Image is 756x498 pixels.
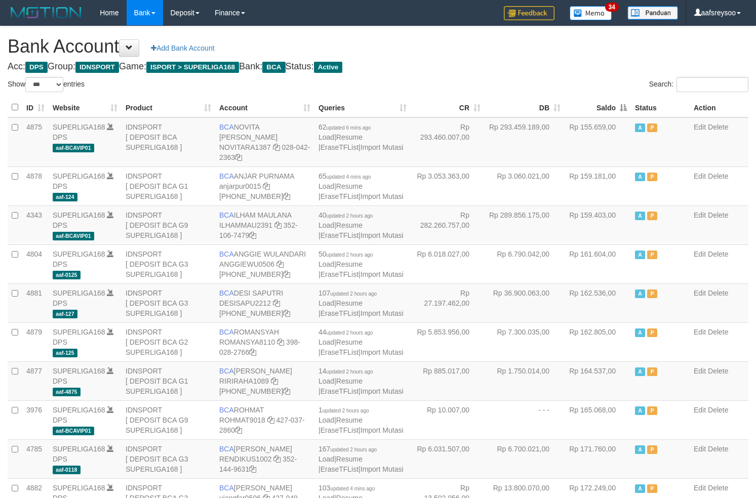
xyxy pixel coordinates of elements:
[319,377,334,385] a: Load
[694,172,706,180] a: Edit
[25,77,63,92] select: Showentries
[321,270,359,278] a: EraseTFList
[215,439,314,478] td: [PERSON_NAME] 352-144-9631
[49,205,122,244] td: DPS
[215,400,314,439] td: ROHMAT 427-037-2860
[647,173,657,181] span: Paused
[249,348,256,356] a: Copy 3980282766 to clipboard
[708,328,728,336] a: Delete
[411,400,485,439] td: Rp 10.007,00
[319,406,369,414] span: 1
[327,252,373,258] span: updated 2 hours ago
[485,439,565,478] td: Rp 6.700.021,00
[411,322,485,361] td: Rp 5.853.956,00
[319,123,371,131] span: 62
[22,283,49,322] td: 4881
[708,367,728,375] a: Delete
[53,250,105,258] a: SUPERLIGA168
[219,484,234,492] span: BCA
[53,289,105,297] a: SUPERLIGA168
[122,98,215,117] th: Product: activate to sort column ascending
[53,427,94,435] span: aaf-BCAVIP01
[219,123,234,131] span: BCA
[694,250,706,258] a: Edit
[708,445,728,453] a: Delete
[215,361,314,400] td: [PERSON_NAME] [PHONE_NUMBER]
[267,416,274,424] a: Copy ROHMAT9018 to clipboard
[361,309,404,317] a: Import Mutasi
[605,3,619,12] span: 34
[336,260,363,268] a: Resume
[49,439,122,478] td: DPS
[249,231,256,239] a: Copy 3521067479 to clipboard
[262,62,285,73] span: BCA
[319,250,404,278] span: | | |
[708,289,728,297] a: Delete
[485,98,565,117] th: DB: activate to sort column ascending
[319,328,404,356] span: | | |
[565,205,631,244] td: Rp 159.403,00
[8,62,748,72] h4: Acc: Group: Game: Bank: Status:
[122,167,215,205] td: IDNSPORT [ DEPOSIT BCA G1 SUPERLIGA168 ]
[319,367,373,375] span: 14
[361,387,404,395] a: Import Mutasi
[319,445,377,453] span: 167
[336,338,363,346] a: Resume
[319,455,334,463] a: Load
[49,283,122,322] td: DPS
[565,439,631,478] td: Rp 171.760,00
[8,77,85,92] label: Show entries
[565,322,631,361] td: Rp 162.805,00
[273,143,280,151] a: Copy NOVITARA1387 to clipboard
[361,426,404,434] a: Import Mutasi
[22,439,49,478] td: 4785
[411,167,485,205] td: Rp 3.053.363,00
[319,338,334,346] a: Load
[327,369,373,375] span: updated 2 hours ago
[647,406,657,415] span: Paused
[319,182,334,190] a: Load
[235,153,242,161] a: Copy 0280422363 to clipboard
[49,117,122,167] td: DPS
[49,361,122,400] td: DPS
[321,348,359,356] a: EraseTFList
[635,445,645,454] span: Active
[708,123,728,131] a: Delete
[22,98,49,117] th: ID: activate to sort column ascending
[627,6,678,20] img: panduan.png
[694,445,706,453] a: Edit
[327,330,373,336] span: updated 2 hours ago
[219,211,234,219] span: BCA
[283,309,290,317] a: Copy 4062280453 to clipboard
[53,232,94,240] span: aaf-BCAVIP01
[215,322,314,361] td: ROMANSYAH 398-028-2766
[53,193,77,201] span: aaf-124
[215,167,314,205] td: ANJAR PURNAMA [PHONE_NUMBER]
[49,322,122,361] td: DPS
[321,426,359,434] a: EraseTFList
[319,211,373,219] span: 40
[570,6,612,20] img: Button%20Memo.svg
[49,167,122,205] td: DPS
[361,231,404,239] a: Import Mutasi
[336,182,363,190] a: Resume
[635,406,645,415] span: Active
[361,192,404,200] a: Import Mutasi
[8,36,748,57] h1: Bank Account
[122,322,215,361] td: IDNSPORT [ DEPOSIT BCA G2 SUPERLIGA168 ]
[53,144,94,152] span: aaf-BCAVIP01
[635,212,645,220] span: Active
[336,299,363,307] a: Resume
[49,400,122,439] td: DPS
[22,117,49,167] td: 4875
[219,250,234,258] span: BCA
[677,77,748,92] input: Search:
[565,244,631,283] td: Rp 161.604,00
[694,406,706,414] a: Edit
[319,416,334,424] a: Load
[649,77,748,92] label: Search:
[694,484,706,492] a: Edit
[485,283,565,322] td: Rp 36.900.063,00
[273,299,280,307] a: Copy DESISAPU2212 to clipboard
[635,367,645,376] span: Active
